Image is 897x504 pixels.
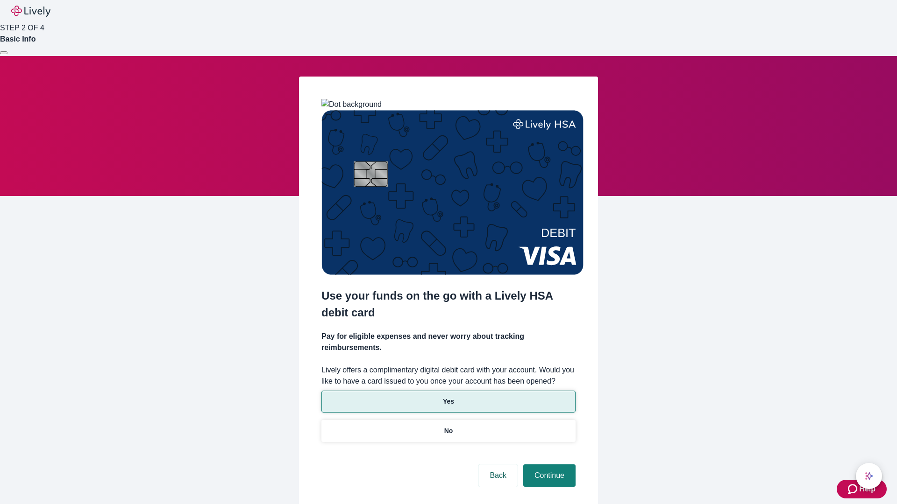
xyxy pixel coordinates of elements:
[321,110,584,275] img: Debit card
[478,464,518,487] button: Back
[443,397,454,406] p: Yes
[856,463,882,489] button: chat
[321,331,576,353] h4: Pay for eligible expenses and never worry about tracking reimbursements.
[864,471,874,481] svg: Lively AI Assistant
[11,6,50,17] img: Lively
[523,464,576,487] button: Continue
[837,480,887,498] button: Zendesk support iconHelp
[444,426,453,436] p: No
[321,287,576,321] h2: Use your funds on the go with a Lively HSA debit card
[859,483,876,495] span: Help
[321,420,576,442] button: No
[321,391,576,413] button: Yes
[321,364,576,387] label: Lively offers a complimentary digital debit card with your account. Would you like to have a card...
[848,483,859,495] svg: Zendesk support icon
[321,99,382,110] img: Dot background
